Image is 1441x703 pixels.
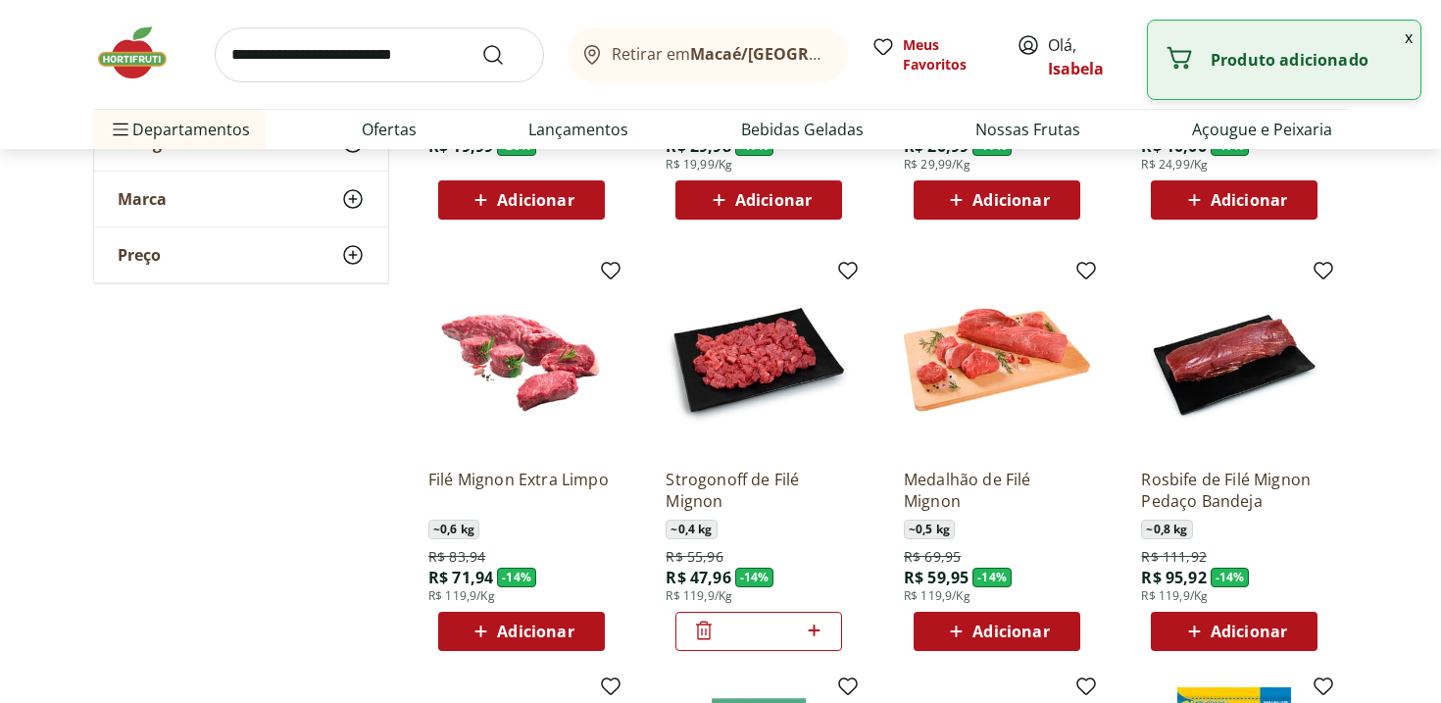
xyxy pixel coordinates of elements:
[975,118,1080,141] a: Nossas Frutas
[666,157,732,173] span: R$ 19,99/Kg
[914,612,1080,651] button: Adicionar
[904,567,969,588] span: R$ 59,95
[972,568,1012,587] span: - 14 %
[568,27,848,82] button: Retirar emMacaé/[GEOGRAPHIC_DATA]
[690,43,910,65] b: Macaé/[GEOGRAPHIC_DATA]
[497,192,573,208] span: Adicionar
[904,520,955,539] span: ~ 0,5 kg
[1397,21,1420,54] button: Fechar notificação
[109,106,132,153] button: Menu
[1211,624,1287,639] span: Adicionar
[118,245,161,265] span: Preço
[428,547,485,567] span: R$ 83,94
[972,624,1049,639] span: Adicionar
[1141,567,1206,588] span: R$ 95,92
[904,157,970,173] span: R$ 29,99/Kg
[94,227,388,282] button: Preço
[675,180,842,220] button: Adicionar
[481,43,528,67] button: Submit Search
[904,469,1090,512] a: Medalhão de Filé Mignon
[428,469,615,512] a: Filé Mignon Extra Limpo
[362,118,417,141] a: Ofertas
[666,469,852,512] a: Strogonoff de Filé Mignon
[428,588,495,604] span: R$ 119,9/Kg
[914,180,1080,220] button: Adicionar
[497,624,573,639] span: Adicionar
[1141,520,1192,539] span: ~ 0,8 kg
[1048,33,1135,80] span: Olá,
[1141,588,1208,604] span: R$ 119,9/Kg
[666,588,732,604] span: R$ 119,9/Kg
[215,27,544,82] input: search
[118,189,167,209] span: Marca
[1211,192,1287,208] span: Adicionar
[735,192,812,208] span: Adicionar
[1211,568,1250,587] span: - 14 %
[1141,157,1208,173] span: R$ 24,99/Kg
[666,567,730,588] span: R$ 47,96
[428,267,615,453] img: Filé Mignon Extra Limpo
[904,267,1090,453] img: Medalhão de Filé Mignon
[1151,180,1317,220] button: Adicionar
[666,267,852,453] img: Strogonoff de Filé Mignon
[666,547,722,567] span: R$ 55,96
[428,520,479,539] span: ~ 0,6 kg
[497,568,536,587] span: - 14 %
[871,35,993,75] a: Meus Favoritos
[1192,118,1332,141] a: Açougue e Peixaria
[528,118,628,141] a: Lançamentos
[904,547,961,567] span: R$ 69,95
[1151,612,1317,651] button: Adicionar
[904,588,970,604] span: R$ 119,9/Kg
[93,24,191,82] img: Hortifruti
[903,35,993,75] span: Meus Favoritos
[1141,267,1327,453] img: Rosbife de Filé Mignon Pedaço Bandeja
[438,180,605,220] button: Adicionar
[741,118,864,141] a: Bebidas Geladas
[972,192,1049,208] span: Adicionar
[1211,50,1405,70] p: Produto adicionado
[94,172,388,226] button: Marca
[428,567,493,588] span: R$ 71,94
[438,612,605,651] button: Adicionar
[735,568,774,587] span: - 14 %
[612,45,828,63] span: Retirar em
[109,106,250,153] span: Departamentos
[666,520,717,539] span: ~ 0,4 kg
[1141,469,1327,512] a: Rosbife de Filé Mignon Pedaço Bandeja
[1048,58,1104,79] a: Isabela
[1141,547,1206,567] span: R$ 111,92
